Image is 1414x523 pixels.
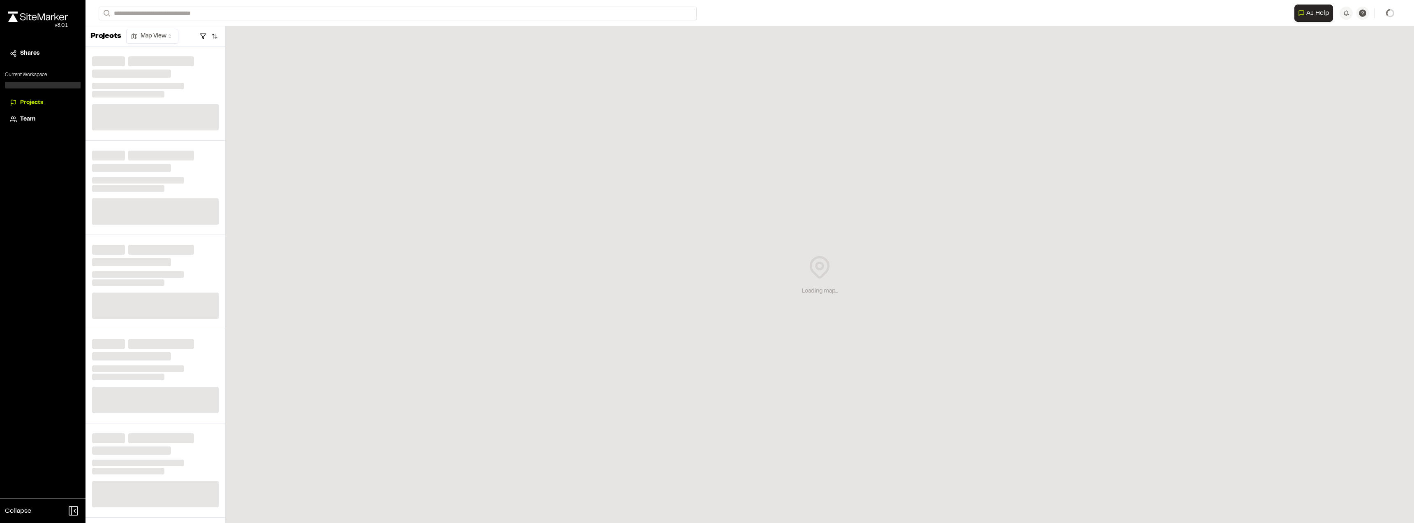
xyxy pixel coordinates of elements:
[1306,8,1329,18] span: AI Help
[8,22,68,29] div: Oh geez...please don't...
[5,506,31,516] span: Collapse
[20,49,39,58] span: Shares
[20,115,35,124] span: Team
[1294,5,1333,22] button: Open AI Assistant
[10,49,76,58] a: Shares
[20,98,43,107] span: Projects
[10,98,76,107] a: Projects
[802,287,838,296] div: Loading map...
[90,31,121,42] p: Projects
[5,71,81,79] p: Current Workspace
[99,7,113,20] button: Search
[1294,5,1336,22] div: Open AI Assistant
[8,12,68,22] img: rebrand.png
[10,115,76,124] a: Team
